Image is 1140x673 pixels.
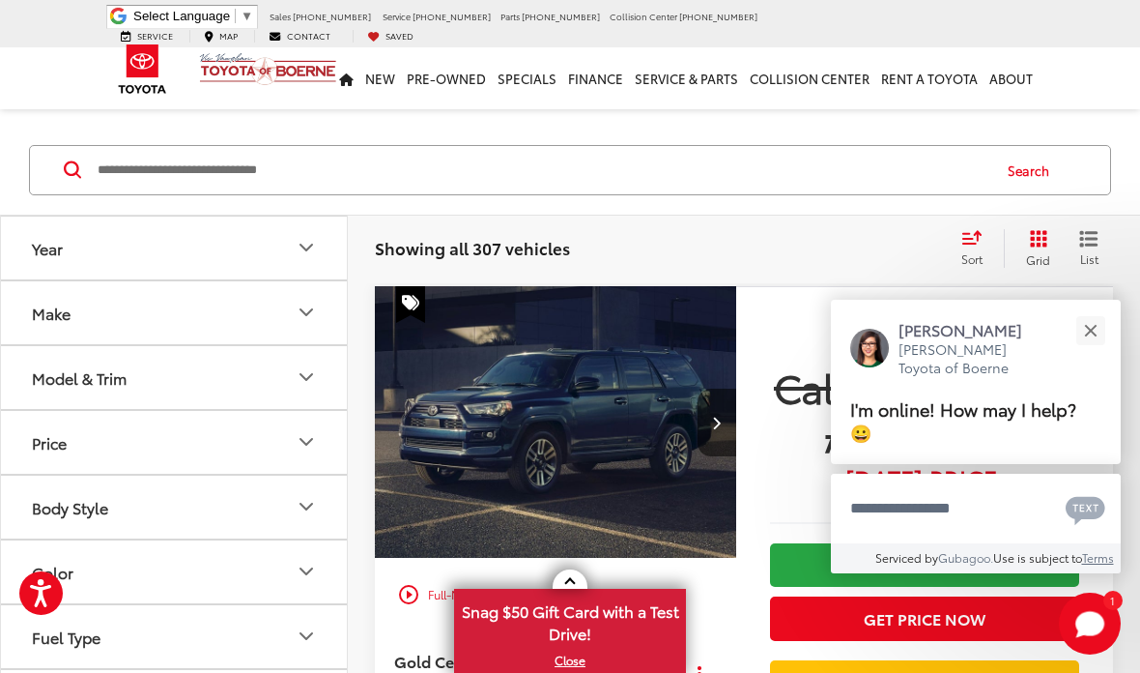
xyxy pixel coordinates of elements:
[287,29,330,42] span: Contact
[32,433,67,452] div: Price
[32,498,108,516] div: Body Style
[1,476,349,539] button: Body StyleBody Style
[1026,251,1050,268] span: Grid
[295,430,318,454] div: Price
[679,10,757,22] span: [PHONE_NUMBER]
[333,47,359,109] a: Home
[189,30,252,43] a: Map
[875,47,983,109] a: Rent a Toyota
[744,47,875,109] a: Collision Center
[32,628,100,646] div: Fuel Type
[1069,309,1111,351] button: Close
[770,543,1079,587] a: Check Availability
[456,591,684,650] span: Snag $50 Gift Card with a Test Drive!
[353,30,428,43] a: My Saved Vehicles
[989,146,1077,194] button: Search
[898,340,1041,378] p: [PERSON_NAME] Toyota of Boerne
[32,563,73,581] div: Color
[295,560,318,583] div: Color
[1,346,349,409] button: Model & TrimModel & Trim
[1,541,349,603] button: ColorColor
[359,47,401,109] a: New
[374,286,738,558] a: 2024 Toyota 4Runner SR52024 Toyota 4Runner SR52024 Toyota 4Runner SR52024 Toyota 4Runner SR5
[270,10,291,22] span: Sales
[1059,593,1121,655] button: Toggle Chat Window
[241,9,253,23] span: ▼
[254,30,345,43] a: Contact
[394,650,498,672] span: Gold Certified
[1110,596,1115,604] span: 1
[500,10,520,22] span: Parts
[295,495,318,518] div: Body Style
[1059,593,1121,655] svg: Start Chat
[698,389,736,456] button: Next image
[295,625,318,648] div: Fuel Type
[295,301,318,324] div: Make
[610,10,677,22] span: Collision Center
[396,286,425,323] span: Special
[1082,549,1114,566] a: Terms
[295,366,318,389] div: Model & Trim
[831,474,1121,543] textarea: Type your message
[770,597,1079,640] button: Get Price Now
[385,29,413,42] span: Saved
[1065,229,1113,268] button: List View
[770,469,1079,488] span: [DATE] Price:
[993,549,1082,566] span: Use is subject to
[293,10,371,22] span: [PHONE_NUMBER]
[952,229,1004,268] button: Select sort value
[898,319,1041,340] p: [PERSON_NAME]
[374,286,738,558] div: 2024 Toyota 4Runner SR5 0
[383,10,411,22] span: Service
[1060,486,1111,530] button: Chat with SMS
[1066,494,1105,525] svg: Text
[295,236,318,259] div: Year
[106,38,179,101] img: Toyota
[1079,250,1098,267] span: List
[199,52,337,86] img: Vic Vaughan Toyota of Boerne
[492,47,562,109] a: Specials
[770,363,1079,459] span: Call for Pricing & Availability
[219,29,238,42] span: Map
[831,300,1121,573] div: Close[PERSON_NAME][PERSON_NAME] Toyota of BoerneI'm online! How may I help? 😀Type your messageCha...
[133,9,253,23] a: Select Language​
[629,47,744,109] a: Service & Parts: Opens in a new tab
[961,250,983,267] span: Sort
[1,217,349,279] button: YearYear
[562,47,629,109] a: Finance
[1,281,349,344] button: MakeMake
[850,395,1076,445] span: I'm online! How may I help? 😀
[983,47,1039,109] a: About
[401,47,492,109] a: Pre-Owned
[235,9,236,23] span: ​
[32,304,71,322] div: Make
[133,9,230,23] span: Select Language
[106,30,187,43] a: Service
[375,236,570,259] span: Showing all 307 vehicles
[32,239,63,257] div: Year
[96,147,989,193] input: Search by Make, Model, or Keyword
[1004,229,1065,268] button: Grid View
[413,10,491,22] span: [PHONE_NUMBER]
[137,29,173,42] span: Service
[32,368,127,387] div: Model & Trim
[1,605,349,668] button: Fuel TypeFuel Type
[1,411,349,474] button: PricePrice
[374,286,738,560] img: 2024 Toyota 4Runner SR5
[938,549,993,566] a: Gubagoo.
[875,549,938,566] span: Serviced by
[522,10,600,22] span: [PHONE_NUMBER]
